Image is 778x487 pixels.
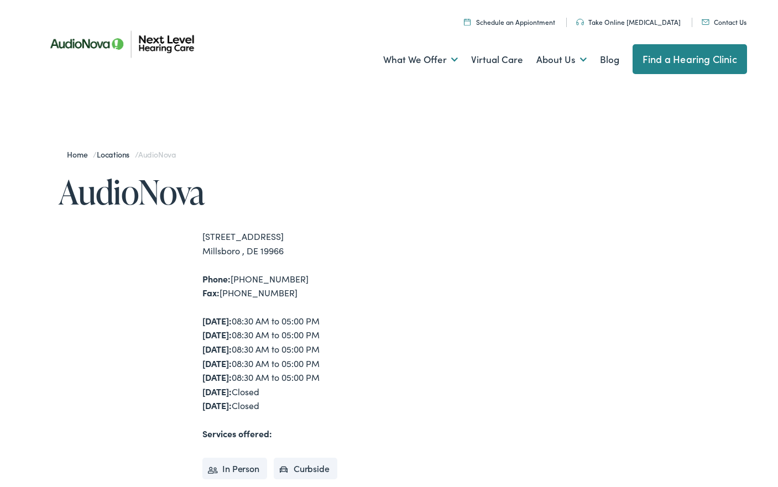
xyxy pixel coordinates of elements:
strong: [DATE]: [202,371,232,383]
a: Blog [600,39,619,80]
strong: [DATE]: [202,357,232,369]
li: In Person [202,458,267,480]
span: AudioNova [138,149,176,160]
img: Calendar icon representing the ability to schedule a hearing test or hearing aid appointment at N... [464,18,471,25]
div: 08:30 AM to 05:00 PM 08:30 AM to 05:00 PM 08:30 AM to 05:00 PM 08:30 AM to 05:00 PM 08:30 AM to 0... [202,314,389,413]
strong: [DATE]: [202,315,232,327]
li: Curbside [274,458,337,480]
span: / / [67,149,176,160]
strong: Fax: [202,286,220,299]
strong: [DATE]: [202,328,232,341]
strong: Phone: [202,273,231,285]
img: An icon representing mail communication is presented in a unique teal color. [702,19,709,25]
h1: AudioNova [59,174,389,210]
a: What We Offer [383,39,458,80]
strong: [DATE]: [202,385,232,397]
a: Home [67,149,93,160]
div: [PHONE_NUMBER] [PHONE_NUMBER] [202,272,389,300]
strong: [DATE]: [202,399,232,411]
strong: [DATE]: [202,343,232,355]
div: [STREET_ADDRESS] Millsboro , DE 19966 [202,229,389,258]
img: An icon symbolizing headphones, colored in teal, suggests audio-related services or features. [576,19,584,25]
a: Schedule an Appiontment [464,17,555,27]
a: Find a Hearing Clinic [633,44,747,74]
a: About Us [536,39,587,80]
a: Virtual Care [471,39,523,80]
strong: Services offered: [202,427,272,439]
a: Locations [97,149,135,160]
a: Take Online [MEDICAL_DATA] [576,17,681,27]
a: Contact Us [702,17,746,27]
